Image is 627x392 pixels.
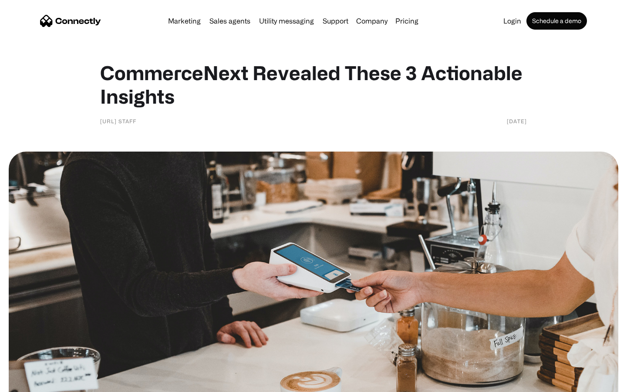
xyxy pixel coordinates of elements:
[319,17,352,24] a: Support
[356,15,388,27] div: Company
[507,117,527,125] div: [DATE]
[392,17,422,24] a: Pricing
[500,17,525,24] a: Login
[9,377,52,389] aside: Language selected: English
[206,17,254,24] a: Sales agents
[256,17,317,24] a: Utility messaging
[17,377,52,389] ul: Language list
[526,12,587,30] a: Schedule a demo
[100,61,527,108] h1: CommerceNext Revealed These 3 Actionable Insights
[354,15,390,27] div: Company
[165,17,204,24] a: Marketing
[40,14,101,27] a: home
[100,117,136,125] div: [URL] Staff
